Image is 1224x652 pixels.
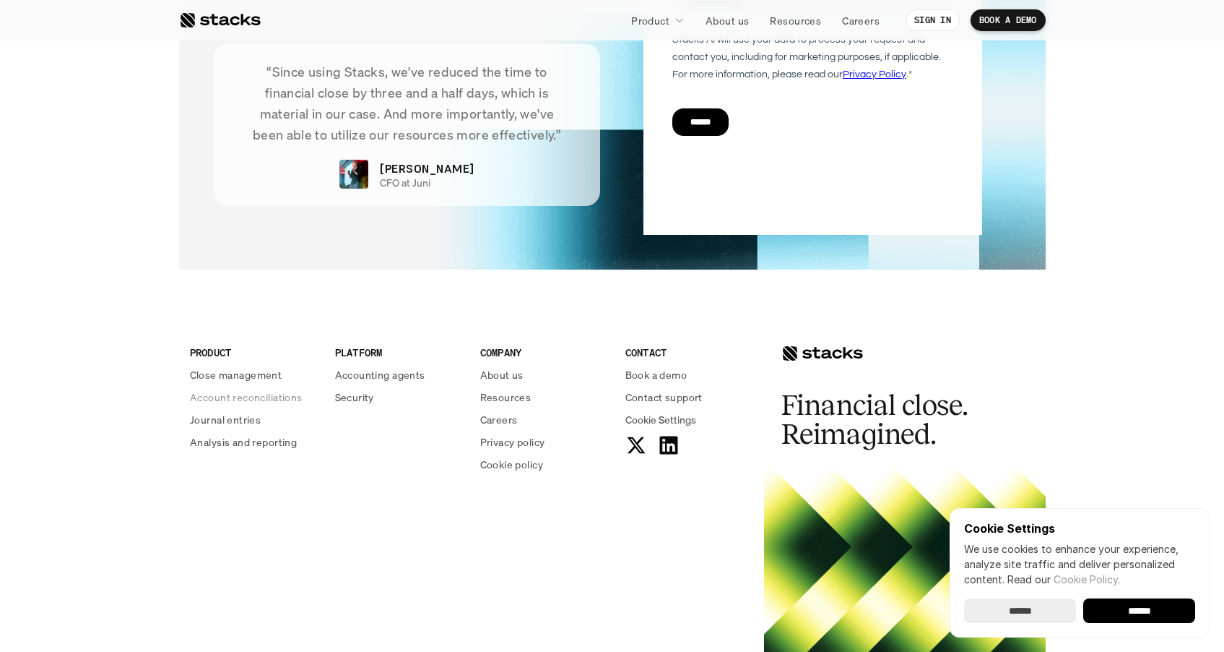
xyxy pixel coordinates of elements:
a: About us [480,367,608,382]
a: Book a demo [625,367,753,382]
p: Journal entries [190,412,261,427]
button: Cookie Trigger [625,412,696,427]
p: “Since using Stacks, we've reduced the time to financial close by three and a half days, which is... [235,61,579,145]
a: Resources [480,390,608,405]
p: We use cookies to enhance your experience, analyze site traffic and deliver personalized content. [964,541,1195,587]
a: Careers [833,7,888,33]
a: Close management [190,367,318,382]
p: Careers [480,412,518,427]
a: Accounting agents [335,367,463,382]
p: About us [706,13,749,28]
a: Contact support [625,390,753,405]
a: SIGN IN [906,9,960,31]
p: Analysis and reporting [190,434,297,450]
p: BOOK A DEMO [979,15,1037,25]
p: CONTACT [625,345,753,360]
p: About us [480,367,524,382]
p: Careers [842,13,880,28]
p: SIGN IN [914,15,951,25]
a: Journal entries [190,412,318,427]
a: Careers [480,412,608,427]
p: Accounting agents [335,367,425,382]
p: Cookie Settings [964,523,1195,534]
p: Resources [770,13,821,28]
p: PRODUCT [190,345,318,360]
span: Cookie Settings [625,412,696,427]
a: Security [335,390,463,405]
a: Resources [761,7,830,33]
p: COMPANY [480,345,608,360]
a: Privacy Policy [170,275,234,286]
p: Account reconciliations [190,390,303,405]
h2: Financial close. Reimagined. [781,391,998,449]
a: Account reconciliations [190,390,318,405]
span: Read our . [1007,573,1120,585]
a: BOOK A DEMO [971,9,1046,31]
p: Product [631,13,669,28]
p: Book a demo [625,367,687,382]
a: Privacy policy [480,434,608,450]
p: Close management [190,367,282,382]
a: About us [697,7,758,33]
p: Privacy policy [480,434,545,450]
p: Contact support [625,390,703,405]
p: CFO at Juni [380,177,430,189]
a: Analysis and reporting [190,434,318,450]
p: PLATFORM [335,345,463,360]
a: Cookie Policy [1054,573,1118,585]
p: Resources [480,390,531,405]
p: Cookie policy [480,457,543,472]
p: [PERSON_NAME] [380,160,474,177]
p: Security [335,390,374,405]
a: Cookie policy [480,457,608,472]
